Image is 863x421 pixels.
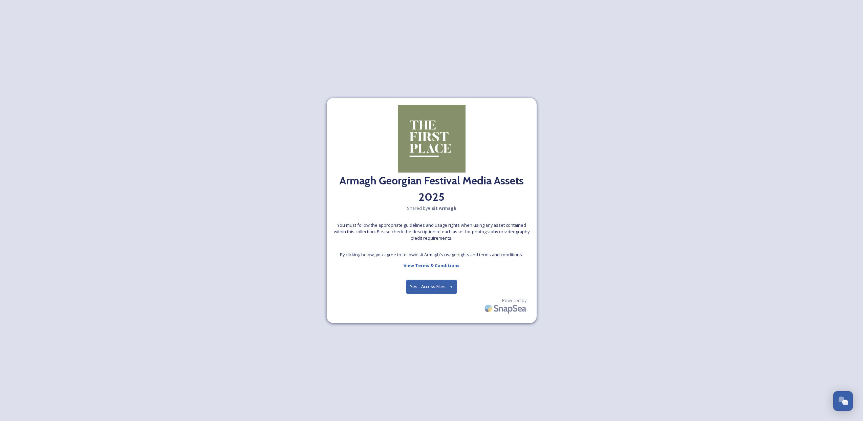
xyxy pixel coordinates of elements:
span: By clicking below, you agree to follow Visit Armagh 's usage rights and terms and conditions. [340,252,523,258]
a: View Terms & Conditions [404,261,459,269]
strong: Visit Armagh [428,205,456,211]
h2: Armagh Georgian Festival Media Assets 2025 [333,173,530,205]
img: download%20(6).png [398,105,466,173]
span: Powered by [502,297,526,304]
button: Yes - Access Files [406,280,457,294]
span: Shared by [407,205,456,212]
strong: View Terms & Conditions [404,262,459,268]
button: Open Chat [833,391,853,411]
span: You must follow the appropriate guidelines and usage rights when using any asset contained within... [333,222,530,242]
img: SnapSea Logo [482,300,530,316]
